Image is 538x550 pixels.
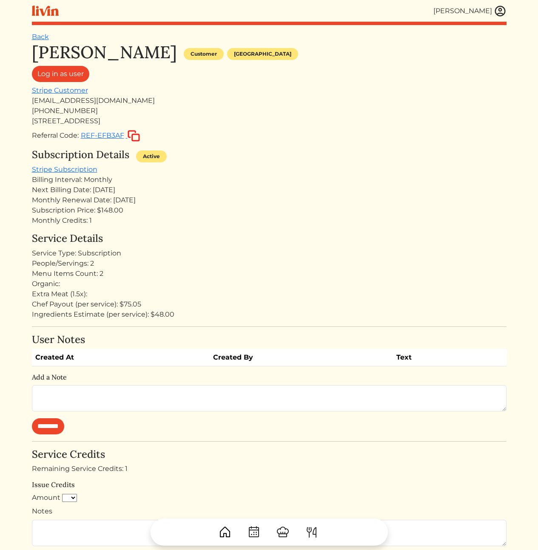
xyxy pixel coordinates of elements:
[210,349,393,366] th: Created By
[32,289,507,299] div: Extra Meat (1.5x):
[32,258,507,269] div: People/Servings: 2
[81,131,124,139] span: REF-EFB3AF
[32,96,507,106] div: [EMAIL_ADDRESS][DOMAIN_NAME]
[32,6,59,16] img: livin-logo-a0d97d1a881af30f6274990eb6222085a2533c92bbd1e4f22c21b4f0d0e3210c.svg
[32,334,507,346] h4: User Notes
[32,66,89,82] a: Log in as user
[247,525,261,539] img: CalendarDots-5bcf9d9080389f2a281d69619e1c85352834be518fbc73d9501aef674afc0d57.svg
[32,279,507,289] div: Organic:
[128,130,140,142] img: copy-c88c4d5ff2289bbd861d3078f624592c1430c12286b036973db34a3c10e19d95.svg
[305,525,319,539] img: ForkKnife-55491504ffdb50bab0c1e09e7649658475375261d09fd45db06cec23bce548bf.svg
[276,525,290,539] img: ChefHat-a374fb509e4f37eb0702ca99f5f64f3b6956810f32a249b33092029f8484b388.svg
[32,175,507,185] div: Billing Interval: Monthly
[32,116,507,126] div: [STREET_ADDRESS]
[80,130,140,142] button: REF-EFB3AF
[32,493,60,503] label: Amount
[433,6,492,16] div: [PERSON_NAME]
[32,349,210,366] th: Created At
[32,215,507,226] div: Monthly Credits: 1
[494,5,507,17] img: user_account-e6e16d2ec92f44fc35f99ef0dc9cddf60790bfa021a6ecb1c896eb5d2907b31c.svg
[32,205,507,215] div: Subscription Price: $148.00
[32,481,507,489] h6: Issue Credits
[32,464,507,474] div: Remaining Service Credits: 1
[32,299,507,309] div: Chef Payout (per service): $75.05
[32,269,507,279] div: Menu Items Count: 2
[32,232,507,245] h4: Service Details
[184,48,224,60] div: Customer
[32,195,507,205] div: Monthly Renewal Date: [DATE]
[32,33,49,41] a: Back
[32,185,507,195] div: Next Billing Date: [DATE]
[32,506,52,516] label: Notes
[32,309,507,320] div: Ingredients Estimate (per service): $48.00
[32,86,88,94] a: Stripe Customer
[32,131,79,139] span: Referral Code:
[32,248,507,258] div: Service Type: Subscription
[218,525,232,539] img: House-9bf13187bcbb5817f509fe5e7408150f90897510c4275e13d0d5fca38e0b5951.svg
[32,165,97,173] a: Stripe Subscription
[32,149,129,161] h4: Subscription Details
[32,448,507,461] h4: Service Credits
[32,373,507,381] h6: Add a Note
[136,150,167,162] div: Active
[227,48,298,60] div: [GEOGRAPHIC_DATA]
[32,106,507,116] div: [PHONE_NUMBER]
[393,349,480,366] th: Text
[32,42,177,62] h1: [PERSON_NAME]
